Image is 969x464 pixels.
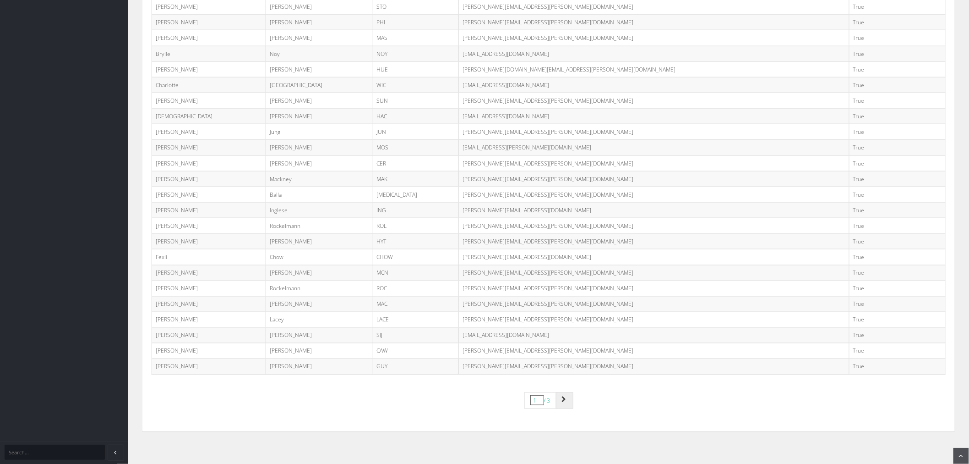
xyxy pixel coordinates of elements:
td: CHOW [373,249,458,265]
td: Mackney [266,171,373,187]
td: True [849,109,945,124]
td: [PERSON_NAME][EMAIL_ADDRESS][PERSON_NAME][DOMAIN_NAME] [459,343,849,359]
td: [PERSON_NAME][EMAIL_ADDRESS][PERSON_NAME][DOMAIN_NAME] [459,30,849,46]
td: [PERSON_NAME] [266,328,373,343]
td: [PERSON_NAME][EMAIL_ADDRESS][DOMAIN_NAME] [459,203,849,218]
td: [PERSON_NAME] [152,15,266,30]
td: True [849,218,945,234]
td: [PERSON_NAME] [152,140,266,155]
td: MCN [373,265,458,281]
td: [PERSON_NAME] [152,296,266,312]
td: [PERSON_NAME] [152,312,266,327]
td: True [849,203,945,218]
input: Search... [5,445,105,460]
td: [PERSON_NAME][EMAIL_ADDRESS][PERSON_NAME][DOMAIN_NAME] [459,234,849,249]
td: [PERSON_NAME][DOMAIN_NAME][EMAIL_ADDRESS][PERSON_NAME][DOMAIN_NAME] [459,61,849,77]
td: Rockelmann [266,218,373,234]
td: NOY [373,46,458,61]
td: [PERSON_NAME][EMAIL_ADDRESS][PERSON_NAME][DOMAIN_NAME] [459,218,849,234]
td: [PERSON_NAME] [152,234,266,249]
td: ING [373,203,458,218]
td: True [849,155,945,171]
td: True [849,77,945,93]
td: PHI [373,15,458,30]
td: True [849,93,945,109]
td: [PERSON_NAME] [266,234,373,249]
td: [EMAIL_ADDRESS][PERSON_NAME][DOMAIN_NAME] [459,140,849,155]
td: [PERSON_NAME][EMAIL_ADDRESS][PERSON_NAME][DOMAIN_NAME] [459,296,849,312]
td: True [849,140,945,155]
td: [PERSON_NAME][EMAIL_ADDRESS][PERSON_NAME][DOMAIN_NAME] [459,93,849,109]
td: [PERSON_NAME] [152,265,266,281]
td: HAC [373,109,458,124]
td: True [849,61,945,77]
td: [PERSON_NAME] [152,281,266,296]
td: [EMAIL_ADDRESS][DOMAIN_NAME] [459,109,849,124]
td: [PERSON_NAME] [152,187,266,202]
td: [PERSON_NAME][EMAIL_ADDRESS][PERSON_NAME][DOMAIN_NAME] [459,312,849,327]
td: True [849,30,945,46]
td: SIJ [373,328,458,343]
td: True [849,15,945,30]
td: Jung [266,124,373,140]
td: True [849,296,945,312]
td: [PERSON_NAME] [152,343,266,359]
td: [EMAIL_ADDRESS][DOMAIN_NAME] [459,77,849,93]
td: True [849,249,945,265]
td: True [849,328,945,343]
td: [PERSON_NAME] [152,328,266,343]
td: Brylie [152,46,266,61]
td: SUN [373,93,458,109]
td: [EMAIL_ADDRESS][DOMAIN_NAME] [459,46,849,61]
td: [PERSON_NAME] [152,203,266,218]
td: Lacey [266,312,373,327]
td: [PERSON_NAME][EMAIL_ADDRESS][PERSON_NAME][DOMAIN_NAME] [459,359,849,375]
td: [DEMOGRAPHIC_DATA] [152,109,266,124]
td: MAC [373,296,458,312]
td: True [849,343,945,359]
td: [PERSON_NAME] [266,265,373,281]
td: ROL [373,218,458,234]
td: Balla [266,187,373,202]
td: Noy [266,46,373,61]
td: CAW [373,343,458,359]
td: True [849,359,945,375]
td: [PERSON_NAME] [266,93,373,109]
td: [PERSON_NAME] [152,61,266,77]
td: Rockelmann [266,281,373,296]
td: Fexli [152,249,266,265]
td: MOS [373,140,458,155]
td: [PERSON_NAME][EMAIL_ADDRESS][PERSON_NAME][DOMAIN_NAME] [459,15,849,30]
td: [PERSON_NAME] [152,30,266,46]
td: [PERSON_NAME] [152,93,266,109]
td: [PERSON_NAME] [266,359,373,375]
td: [PERSON_NAME] [152,171,266,187]
td: [PERSON_NAME] [152,218,266,234]
td: True [849,234,945,249]
td: Chow [266,249,373,265]
td: True [849,312,945,327]
td: [PERSON_NAME] [266,155,373,171]
a: / 3 [524,392,556,409]
td: [PERSON_NAME] [152,155,266,171]
td: True [849,265,945,281]
td: ROC [373,281,458,296]
td: [PERSON_NAME] [266,296,373,312]
td: [PERSON_NAME] [266,109,373,124]
nav: Page navigation [152,384,946,422]
td: [PERSON_NAME] [152,359,266,375]
td: WIC [373,77,458,93]
td: [EMAIL_ADDRESS][DOMAIN_NAME] [459,328,849,343]
td: HYT [373,234,458,249]
td: [PERSON_NAME] [266,343,373,359]
td: [PERSON_NAME] [266,61,373,77]
td: True [849,46,945,61]
td: [PERSON_NAME][EMAIL_ADDRESS][DOMAIN_NAME] [459,249,849,265]
td: [PERSON_NAME] [266,30,373,46]
td: [PERSON_NAME] [266,140,373,155]
td: MAK [373,171,458,187]
td: [PERSON_NAME] [266,15,373,30]
td: [PERSON_NAME][EMAIL_ADDRESS][PERSON_NAME][DOMAIN_NAME] [459,155,849,171]
td: True [849,281,945,296]
td: [PERSON_NAME][EMAIL_ADDRESS][PERSON_NAME][DOMAIN_NAME] [459,171,849,187]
